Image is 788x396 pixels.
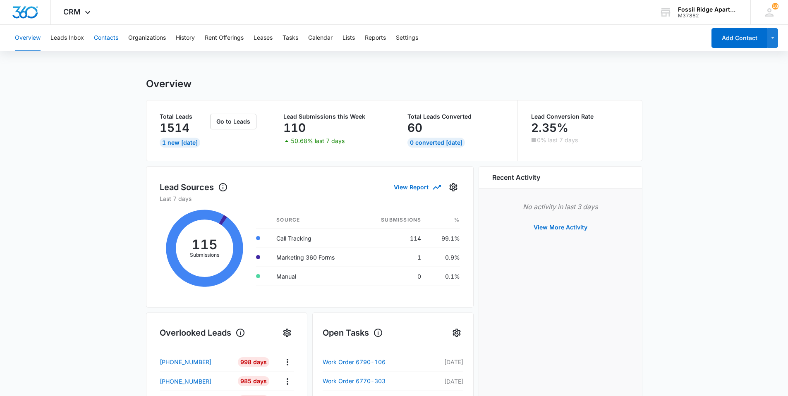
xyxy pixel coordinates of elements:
button: Settings [447,181,460,194]
button: Leads Inbox [50,25,84,51]
a: [PHONE_NUMBER] [160,358,232,366]
button: History [176,25,195,51]
button: Overview [15,25,41,51]
p: 2.35% [531,121,568,134]
div: account name [678,6,738,13]
button: Lists [343,25,355,51]
button: Reports [365,25,386,51]
td: 0 [360,267,428,286]
td: 0.9% [428,248,460,267]
p: No activity in last 3 days [492,202,629,212]
p: 50.68% last 7 days [291,138,345,144]
button: View More Activity [525,217,596,237]
h1: Overview [146,78,192,90]
h1: Lead Sources [160,181,228,193]
p: 60 [407,121,422,134]
td: Manual [270,267,360,286]
button: View Report [394,180,440,194]
a: Work Order 6790-106 [323,357,406,367]
button: Go to Leads [210,114,256,129]
button: Settings [396,25,418,51]
p: Total Leads Converted [407,114,505,119]
button: Contacts [94,25,118,51]
button: Rent Offerings [205,25,244,51]
a: Work Order 6770-303 [323,376,406,386]
p: Lead Conversion Rate [531,114,629,119]
div: account id [678,13,738,19]
p: Last 7 days [160,194,460,203]
p: 110 [283,121,306,134]
button: Add Contact [711,28,767,48]
span: CRM [63,7,81,16]
div: 985 Days [238,376,269,386]
button: Actions [281,355,294,368]
p: [PHONE_NUMBER] [160,377,211,386]
th: % [428,211,460,229]
div: 1 New [DATE] [160,138,200,148]
button: Settings [280,326,294,339]
h1: Open Tasks [323,327,383,339]
a: [PHONE_NUMBER] [160,377,232,386]
td: 0.1% [428,267,460,286]
button: Settings [450,326,463,339]
p: 0% last 7 days [537,137,578,143]
td: 114 [360,229,428,248]
p: Total Leads [160,114,209,119]
p: Lead Submissions this Week [283,114,381,119]
td: 99.1% [428,229,460,248]
th: Source [270,211,360,229]
a: Go to Leads [210,118,256,125]
span: 10 [772,3,778,10]
p: 1514 [160,121,189,134]
div: notifications count [772,3,778,10]
button: Leases [254,25,273,51]
p: [DATE] [438,358,463,366]
p: [PHONE_NUMBER] [160,358,211,366]
button: Tasks [283,25,298,51]
div: 998 Days [238,357,269,367]
td: 1 [360,248,428,267]
td: Call Tracking [270,229,360,248]
td: Marketing 360 Forms [270,248,360,267]
button: Actions [281,375,294,388]
h6: Recent Activity [492,172,540,182]
p: [DATE] [438,377,463,386]
div: 0 Converted [DATE] [407,138,465,148]
th: Submissions [360,211,428,229]
h1: Overlooked Leads [160,327,245,339]
button: Organizations [128,25,166,51]
button: Calendar [308,25,333,51]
